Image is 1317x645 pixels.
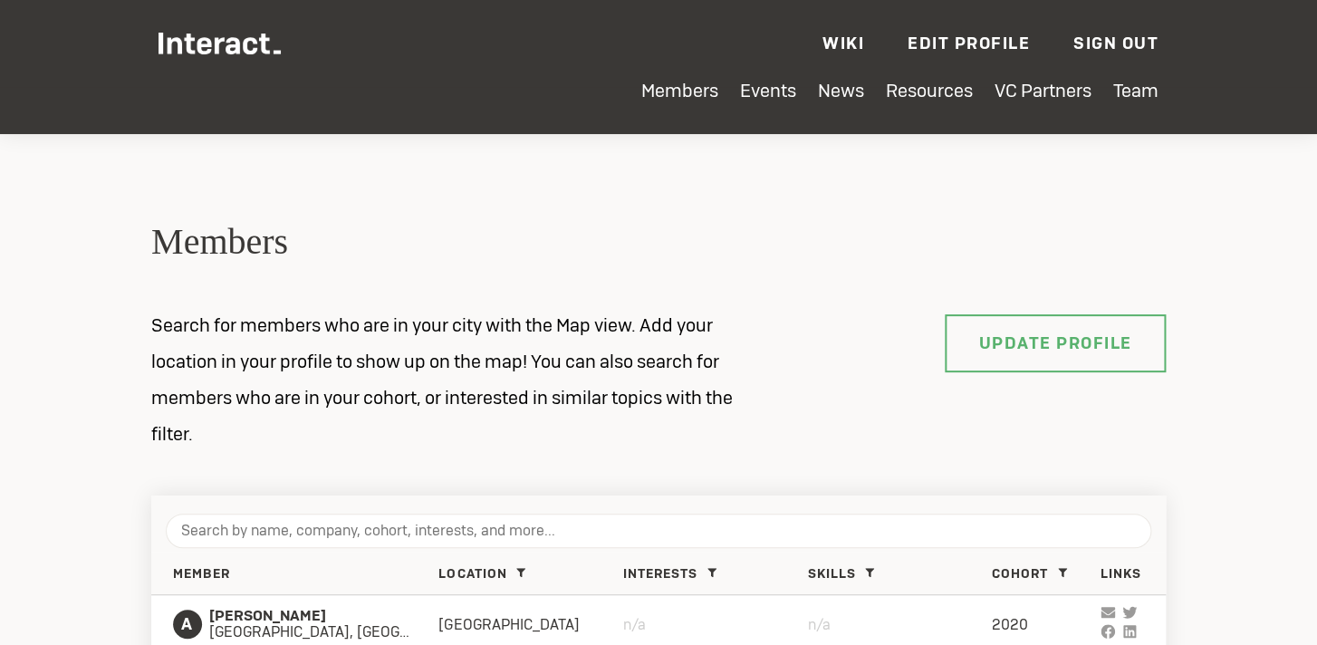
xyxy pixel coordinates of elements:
[1073,33,1158,53] a: Sign Out
[173,610,202,639] span: A
[641,79,718,102] a: Members
[130,307,782,452] p: Search for members who are in your city with the Map view. Add your location in your profile to s...
[438,615,623,634] div: [GEOGRAPHIC_DATA]
[992,615,1101,634] div: 2020
[995,79,1091,102] a: VC Partners
[209,624,438,640] span: [GEOGRAPHIC_DATA], [GEOGRAPHIC_DATA]
[818,79,864,102] a: News
[1101,565,1141,582] span: Links
[992,565,1048,582] span: Cohort
[740,79,796,102] a: Events
[173,565,230,582] span: Member
[438,565,506,582] span: Location
[166,514,1151,548] input: Search by name, company, cohort, interests, and more...
[945,314,1166,372] a: Update Profile
[908,33,1030,53] a: Edit Profile
[807,565,855,582] span: Skills
[151,217,1166,265] h2: Members
[623,565,697,582] span: Interests
[159,33,281,54] img: Interact Logo
[1113,79,1158,102] a: Team
[886,79,973,102] a: Resources
[209,608,438,624] span: [PERSON_NAME]
[822,33,864,53] a: Wiki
